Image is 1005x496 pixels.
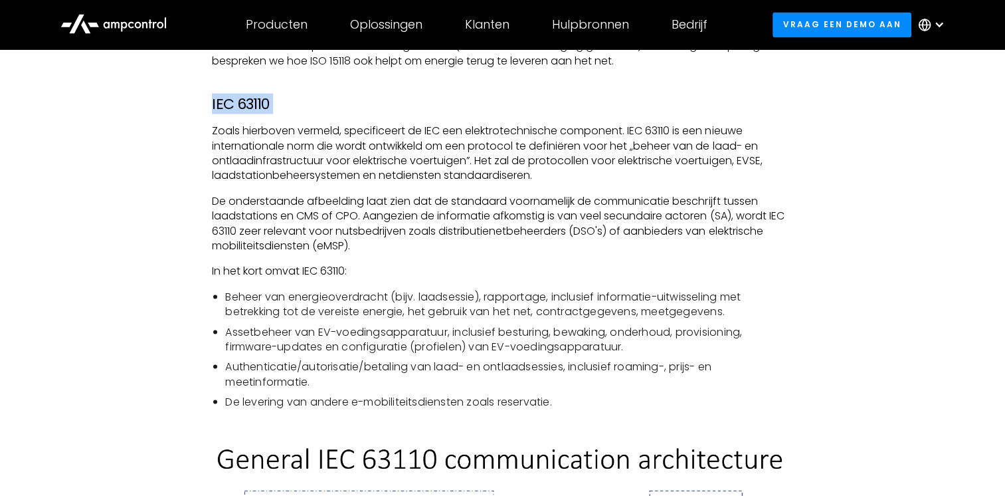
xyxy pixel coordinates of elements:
p: De onderstaande afbeelding laat zien dat de standaard voornamelijk de communicatie beschrijft tus... [212,193,792,253]
p: In het kort omvat IEC 63110: [212,263,792,278]
li: Assetbeheer van EV-voedingsapparatuur, inclusief besturing, bewaking, onderhoud, provisioning, fi... [225,324,792,354]
li: De levering van andere e-mobiliteitsdiensten zoals reservatie. [225,394,792,409]
li: Beheer van energieoverdracht (bijv. laadsessie), rapportage, inclusief informatie-uitwisseling me... [225,289,792,319]
div: Producten [246,17,308,32]
div: Bedrijf [672,17,707,32]
h3: IEC 63110 [212,95,792,112]
div: Oplossingen [350,17,422,32]
li: Authenticatie/autorisatie/betaling van laad- en ontlaadsessies, inclusief roaming-, prijs- en mee... [225,359,792,389]
div: Hulpbronnen [552,17,629,32]
div: Klanten [465,17,509,32]
a: Vraag een demo aan [773,12,911,37]
p: Zoals hierboven vermeld, specificeert de IEC een elektrotechnische component. IEC 63110 is een ni... [212,123,792,183]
